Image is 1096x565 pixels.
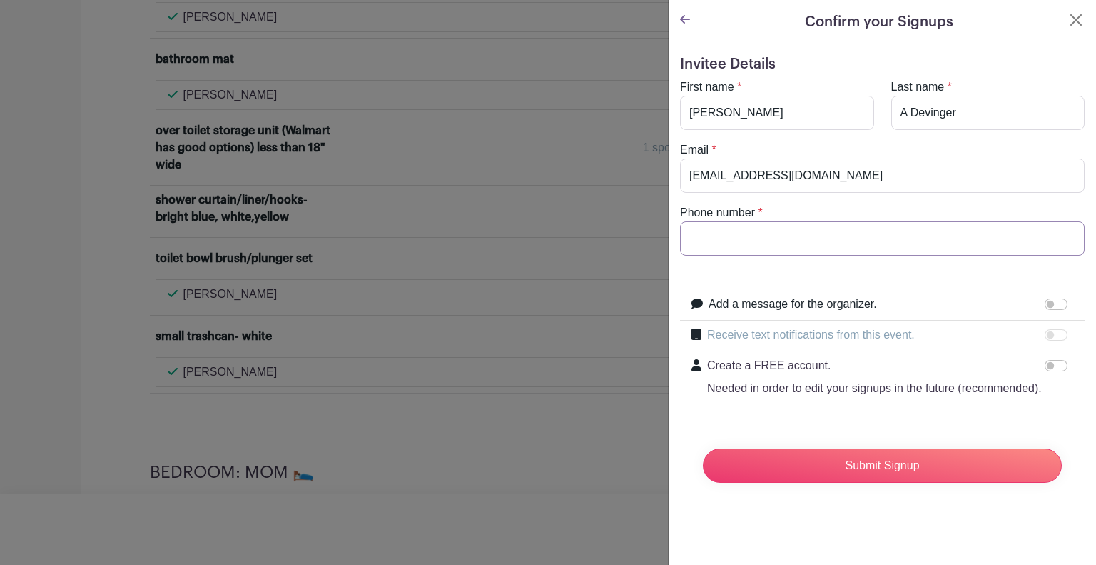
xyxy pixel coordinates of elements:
h5: Confirm your Signups [805,11,953,33]
p: Create a FREE account. [707,357,1042,374]
label: Email [680,141,709,159]
button: Close [1067,11,1085,29]
label: First name [680,79,734,96]
label: Last name [891,79,945,96]
label: Receive text notifications from this event. [707,326,915,344]
input: Submit Signup [703,449,1062,483]
h5: Invitee Details [680,56,1085,73]
label: Add a message for the organizer. [709,296,877,313]
p: Needed in order to edit your signups in the future (recommended). [707,380,1042,397]
label: Phone number [680,204,755,221]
